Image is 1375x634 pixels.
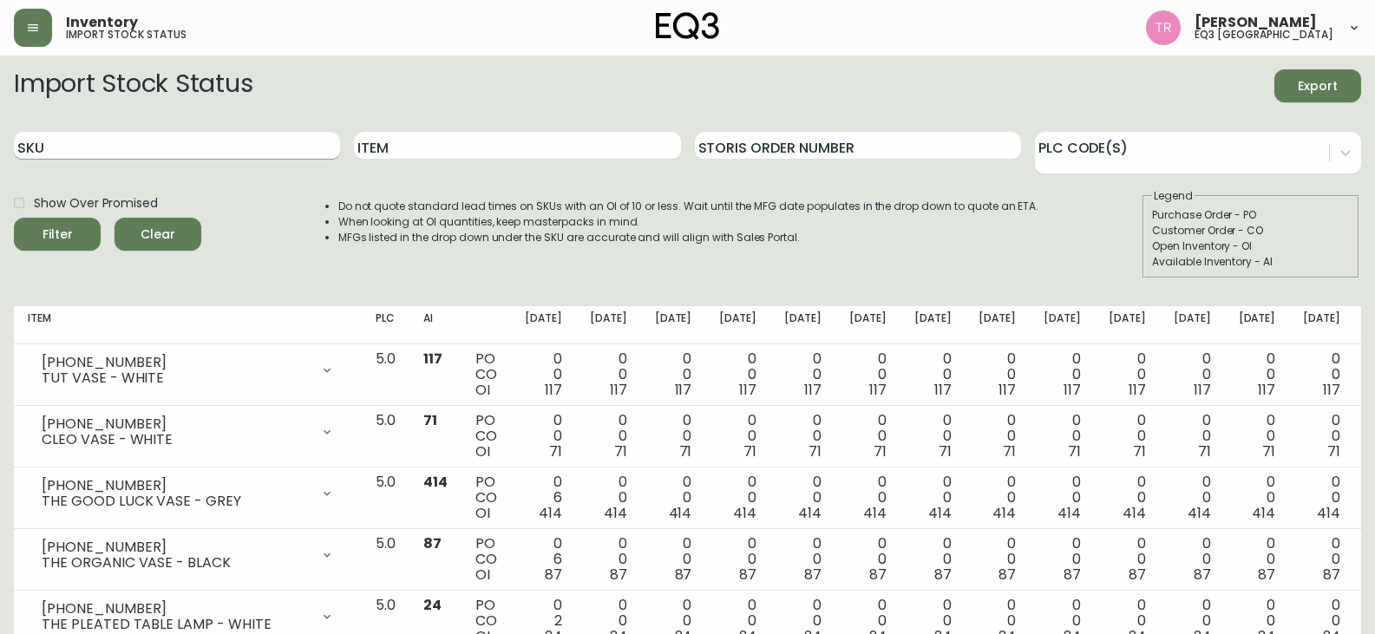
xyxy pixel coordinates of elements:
[1327,441,1340,461] span: 71
[655,536,692,583] div: 0 0
[656,12,720,40] img: logo
[733,503,756,523] span: 414
[576,306,641,344] th: [DATE]
[1003,441,1016,461] span: 71
[545,380,562,400] span: 117
[1195,29,1333,40] h5: eq3 [GEOGRAPHIC_DATA]
[1174,351,1211,398] div: 0 0
[362,344,409,406] td: 5.0
[14,218,101,251] button: Filter
[939,441,952,461] span: 71
[1044,474,1081,521] div: 0 0
[475,474,497,521] div: PO CO
[869,565,887,585] span: 87
[979,536,1016,583] div: 0 0
[1194,565,1211,585] span: 87
[979,351,1016,398] div: 0 0
[1252,503,1275,523] span: 414
[804,565,822,585] span: 87
[66,29,187,40] h5: import stock status
[849,413,887,460] div: 0 0
[511,306,576,344] th: [DATE]
[590,536,627,583] div: 0 0
[675,565,692,585] span: 87
[719,536,756,583] div: 0 0
[1152,223,1350,239] div: Customer Order - CO
[362,529,409,591] td: 5.0
[1274,69,1361,102] button: Export
[1303,474,1340,521] div: 0 0
[338,230,1039,245] li: MFGs listed in the drop down under the SKU are accurate and will align with Sales Portal.
[1289,306,1354,344] th: [DATE]
[784,536,822,583] div: 0 0
[14,69,252,102] h2: Import Stock Status
[1303,413,1340,460] div: 0 0
[423,595,442,615] span: 24
[770,306,835,344] th: [DATE]
[655,351,692,398] div: 0 0
[739,565,756,585] span: 87
[475,351,497,398] div: PO CO
[1044,536,1081,583] div: 0 0
[545,565,562,585] span: 87
[869,380,887,400] span: 117
[14,306,362,344] th: Item
[475,380,490,400] span: OI
[614,441,627,461] span: 71
[1129,565,1146,585] span: 87
[914,413,952,460] div: 0 0
[1262,441,1275,461] span: 71
[979,474,1016,521] div: 0 0
[604,503,627,523] span: 414
[42,370,310,386] div: TUT VASE - WHITE
[1044,413,1081,460] div: 0 0
[1123,503,1146,523] span: 414
[115,218,201,251] button: Clear
[1258,380,1275,400] span: 117
[362,406,409,467] td: 5.0
[679,441,692,461] span: 71
[1030,306,1095,344] th: [DATE]
[43,224,73,245] div: Filter
[42,478,310,493] div: [PHONE_NUMBER]
[475,536,497,583] div: PO CO
[655,413,692,460] div: 0 0
[1133,441,1146,461] span: 71
[1303,536,1340,583] div: 0 0
[42,355,310,370] div: [PHONE_NUMBER]
[835,306,900,344] th: [DATE]
[1198,441,1211,461] span: 71
[999,380,1016,400] span: 117
[475,565,490,585] span: OI
[42,539,310,555] div: [PHONE_NUMBER]
[1174,536,1211,583] div: 0 0
[42,493,310,509] div: THE GOOD LUCK VASE - GREY
[641,306,706,344] th: [DATE]
[1068,441,1081,461] span: 71
[784,413,822,460] div: 0 0
[849,351,887,398] div: 0 0
[874,441,887,461] span: 71
[549,441,562,461] span: 71
[914,536,952,583] div: 0 0
[42,555,310,571] div: THE ORGANIC VASE - BLACK
[1146,10,1181,45] img: 214b9049a7c64896e5c13e8f38ff7a87
[590,474,627,521] div: 0 0
[675,380,692,400] span: 117
[849,474,887,521] div: 0 0
[1152,239,1350,254] div: Open Inventory - OI
[719,474,756,521] div: 0 0
[1194,380,1211,400] span: 117
[525,474,562,521] div: 0 6
[928,503,952,523] span: 414
[423,349,442,369] span: 117
[1064,380,1081,400] span: 117
[610,380,627,400] span: 117
[28,536,348,574] div: [PHONE_NUMBER]THE ORGANIC VASE - BLACK
[655,474,692,521] div: 0 0
[1129,380,1146,400] span: 117
[28,474,348,513] div: [PHONE_NUMBER]THE GOOD LUCK VASE - GREY
[1064,565,1081,585] span: 87
[1057,503,1081,523] span: 414
[475,413,497,460] div: PO CO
